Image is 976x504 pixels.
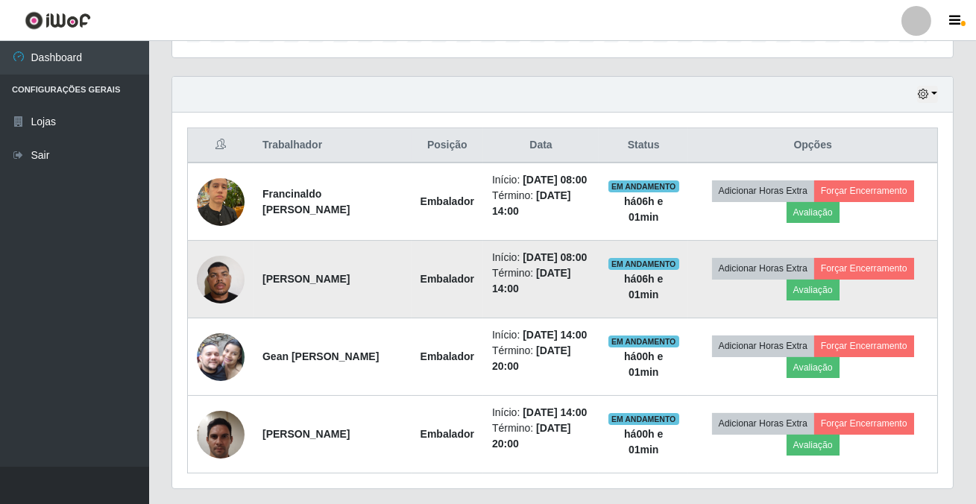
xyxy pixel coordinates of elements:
img: 1736897863922.jpeg [197,403,245,466]
button: Avaliação [787,280,840,300]
th: Posição [412,128,483,163]
strong: Francinaldo [PERSON_NAME] [262,188,350,215]
strong: Gean [PERSON_NAME] [262,350,379,362]
img: CoreUI Logo [25,11,91,30]
span: EM ANDAMENTO [608,413,679,425]
strong: há 00 h e 01 min [624,350,663,378]
li: Término: [492,265,590,297]
img: 1743036619624.jpeg [197,170,245,233]
th: Status [599,128,688,163]
li: Início: [492,327,590,343]
button: Avaliação [787,357,840,378]
time: [DATE] 08:00 [523,251,587,263]
strong: há 06 h e 01 min [624,195,663,223]
time: [DATE] 14:00 [523,329,587,341]
button: Forçar Encerramento [814,180,914,201]
span: EM ANDAMENTO [608,180,679,192]
button: Forçar Encerramento [814,258,914,279]
strong: Embalador [421,195,474,207]
strong: [PERSON_NAME] [262,273,350,285]
time: [DATE] 08:00 [523,174,587,186]
button: Adicionar Horas Extra [712,413,814,434]
li: Término: [492,420,590,452]
span: EM ANDAMENTO [608,336,679,347]
strong: [PERSON_NAME] [262,428,350,440]
img: 1652876774989.jpeg [197,315,245,400]
time: [DATE] 14:00 [523,406,587,418]
button: Forçar Encerramento [814,336,914,356]
li: Término: [492,188,590,219]
span: EM ANDAMENTO [608,258,679,270]
th: Trabalhador [254,128,412,163]
img: 1744328731304.jpeg [197,248,245,311]
li: Início: [492,172,590,188]
button: Avaliação [787,435,840,456]
button: Adicionar Horas Extra [712,258,814,279]
button: Adicionar Horas Extra [712,180,814,201]
strong: há 00 h e 01 min [624,428,663,456]
button: Forçar Encerramento [814,413,914,434]
li: Término: [492,343,590,374]
strong: Embalador [421,273,474,285]
li: Início: [492,405,590,420]
strong: há 06 h e 01 min [624,273,663,300]
strong: Embalador [421,350,474,362]
button: Adicionar Horas Extra [712,336,814,356]
button: Avaliação [787,202,840,223]
th: Data [483,128,599,163]
strong: Embalador [421,428,474,440]
th: Opções [688,128,937,163]
li: Início: [492,250,590,265]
